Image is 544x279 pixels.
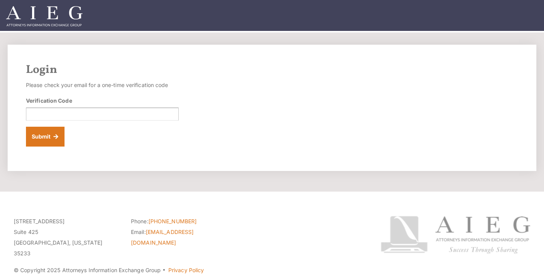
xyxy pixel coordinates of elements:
[168,267,204,273] a: Privacy Policy
[6,6,82,26] img: Attorneys Information Exchange Group
[131,216,237,227] li: Phone:
[26,127,65,147] button: Submit
[26,80,179,90] p: Please check your email for a one-time verification code
[26,97,72,105] label: Verification Code
[381,216,530,254] img: Attorneys Information Exchange Group logo
[131,229,194,246] a: [EMAIL_ADDRESS][DOMAIN_NAME]
[131,227,237,248] li: Email:
[162,270,166,274] span: ·
[14,265,354,276] p: © Copyright 2025 Attorneys Information Exchange Group
[26,63,518,77] h2: Login
[149,218,197,224] a: [PHONE_NUMBER]
[14,216,119,259] p: [STREET_ADDRESS] Suite 425 [GEOGRAPHIC_DATA], [US_STATE] 35233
